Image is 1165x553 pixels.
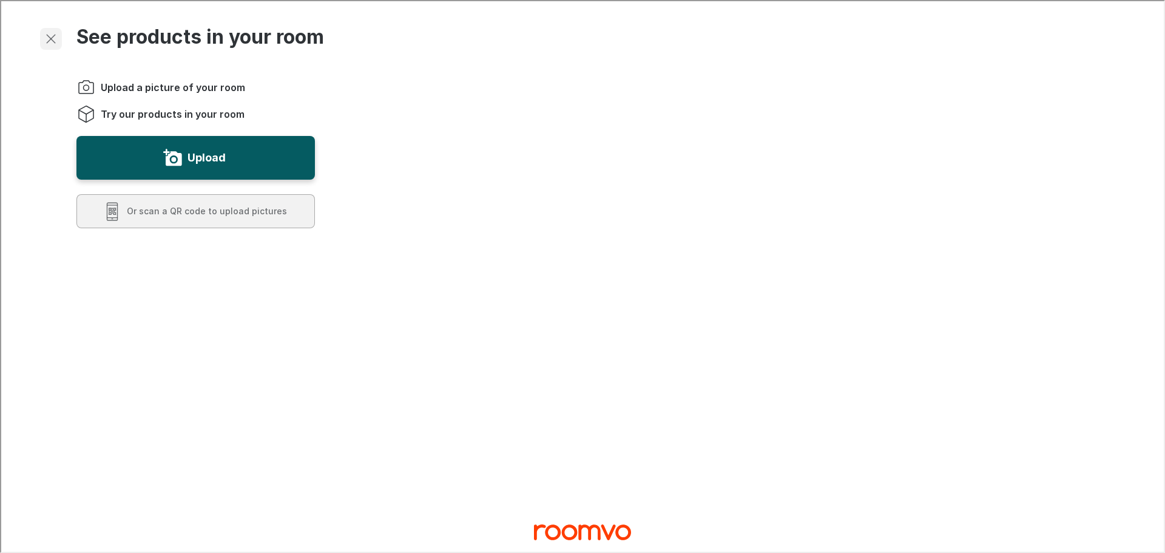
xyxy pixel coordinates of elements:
button: Exit visualizer [39,27,61,49]
span: Try our products in your room [100,106,243,120]
button: Upload a picture of your room [75,135,314,178]
label: Upload [186,147,225,166]
span: Upload a picture of your room [100,80,244,93]
ol: Instructions [75,76,314,123]
button: Scan a QR code to upload pictures [75,193,314,227]
a: Visit Countertops For Less homepage [533,518,630,544]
